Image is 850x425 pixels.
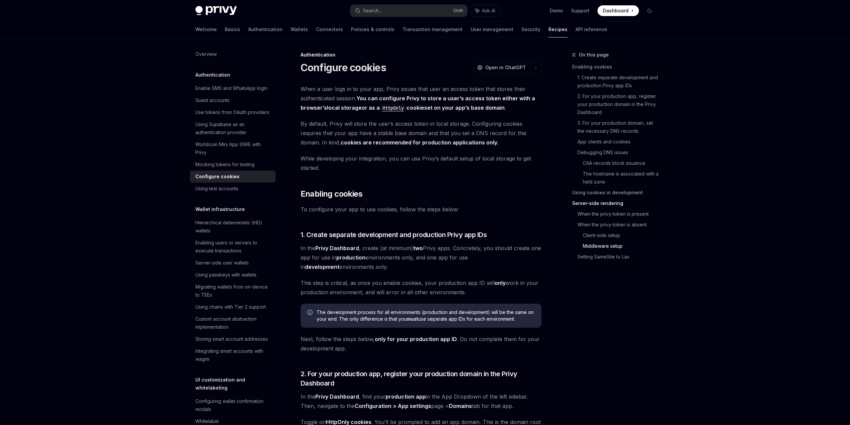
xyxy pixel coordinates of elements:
[195,6,237,15] img: dark logo
[380,104,424,111] a: HttpOnlycookie
[575,21,607,37] a: API reference
[190,237,276,257] a: Enabling users or servers to execute transactions
[195,259,249,267] div: Server-side user wallets
[190,345,276,365] a: Integrating smart accounts with wagmi
[190,183,276,195] a: Using test accounts
[316,21,343,37] a: Connectors
[577,209,660,219] a: When the privy-token is present
[190,395,276,415] a: Configuring wallet confirmation modals
[190,118,276,138] a: Using Supabase as an authentication provider
[190,257,276,269] a: Server-side user wallets
[195,219,272,235] div: Hierarchical deterministic (HD) wallets
[603,7,629,14] span: Dashboard
[195,108,269,116] div: Use tokens from OAuth providers
[315,245,359,251] strong: Privy Dashboard
[301,119,541,147] span: By default, Privy will store the user’s access token in local storage. Configuring cookies requir...
[301,95,535,111] strong: You can configure Privy to store a user’s access token either with a browser’s or as a set on you...
[195,271,257,279] div: Using passkeys with wallets
[482,7,495,14] span: Ask AI
[195,239,272,255] div: Enabling users or servers to execute transactions
[305,263,339,270] strong: development
[301,189,362,199] span: Enabling cookies
[248,21,283,37] a: Authentication
[301,84,541,112] span: When a user logs in to your app, Privy issues that user an access token that stores their authent...
[385,393,426,400] strong: production app
[190,301,276,313] a: Using chains with Tier 2 support
[195,21,217,37] a: Welcome
[190,269,276,281] a: Using passkeys with wallets
[195,376,276,392] h5: UI customization and whitelabeling
[327,104,362,111] a: local storage
[351,21,394,37] a: Policies & controls
[225,21,240,37] a: Basics
[315,393,359,400] a: Privy Dashboard
[577,147,660,158] a: Debugging DNS issues
[572,198,660,209] a: Server-side rendering
[190,138,276,158] a: Worldcoin Mini App SIWE with Privy
[301,51,541,58] div: Authentication
[350,5,467,17] button: Search...CtrlK
[195,283,272,299] div: Migrating wallets from on-device to TEEs
[190,106,276,118] a: Use tokens from OAuth providers
[195,161,254,169] div: Mocking tokens for testing
[413,245,423,251] strong: two
[190,82,276,94] a: Enable SMS and WhatsApp login
[190,333,276,345] a: Storing smart account addresses
[407,316,418,322] strong: must
[453,8,463,13] span: Ctrl K
[571,7,589,14] a: Support
[577,118,660,136] a: 3. For your production domain, set the necessary DNS records
[473,62,530,73] button: Open in ChatGPT
[577,251,660,262] a: Setting SameSite to Lax
[195,140,272,156] div: Worldcoin Mini App SIWE with Privy
[644,5,655,16] button: Toggle dark mode
[548,21,567,37] a: Recipes
[190,281,276,301] a: Migrating wallets from on-device to TEEs
[301,392,541,411] span: In the , find your in the App Dropdown of the left sidebar. Then, navigate to the page > tab for ...
[301,205,541,214] span: To configure your app to use cookies, follow the steps below:
[195,173,239,181] div: Configure cookies
[495,280,506,286] strong: only
[577,91,660,118] a: 2. For your production app, register your production domain in the Privy Dashboard
[550,7,563,14] a: Demo
[315,245,359,252] a: Privy Dashboard
[301,334,541,353] span: Next, follow the steps below, . Do not complete them for your development app.
[577,136,660,147] a: App clients and cookies
[195,335,268,343] div: Storing smart account addresses
[583,158,660,169] a: CAA records block issuance
[336,254,365,261] strong: production
[301,278,541,297] span: This step is critical, as once you enable cookies, your production app ID will work in your produ...
[583,241,660,251] a: Middleware setup
[579,51,609,59] span: On this page
[577,72,660,91] a: 1. Create separate development and production Privy app IDs
[572,62,660,72] a: Enabling cookies
[301,243,541,272] span: In the , create (at minimum) Privy apps. Concretely, you should create one app for use in environ...
[190,217,276,237] a: Hierarchical deterministic (HD) wallets
[572,187,660,198] a: Using cookies in development
[195,71,230,79] h5: Authentication
[291,21,308,37] a: Wallets
[301,62,386,74] h1: Configure cookies
[521,21,540,37] a: Security
[471,5,500,17] button: Ask AI
[301,154,541,173] span: While developing your integration, you can use Privy’s default setup of local storage to get star...
[355,403,431,409] strong: Configuration > App settings
[598,5,639,16] a: Dashboard
[471,21,513,37] a: User management
[190,48,276,60] a: Overview
[402,21,463,37] a: Transaction management
[195,397,272,413] div: Configuring wallet confirmation modals
[190,171,276,183] a: Configure cookies
[195,205,245,213] h5: Wallet infrastructure
[301,230,487,239] span: 1. Create separate development and production Privy app IDs
[190,94,276,106] a: Guest accounts
[195,303,266,311] div: Using chains with Tier 2 support
[195,185,238,193] div: Using test accounts
[317,309,535,322] span: The development process for all environments (production and development) will be the same on you...
[195,347,272,363] div: Integrating smart accounts with wagmi
[195,96,229,104] div: Guest accounts
[583,169,660,187] a: The hostname is associated with a held zone
[195,50,217,58] div: Overview
[195,120,272,136] div: Using Supabase as an authentication provider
